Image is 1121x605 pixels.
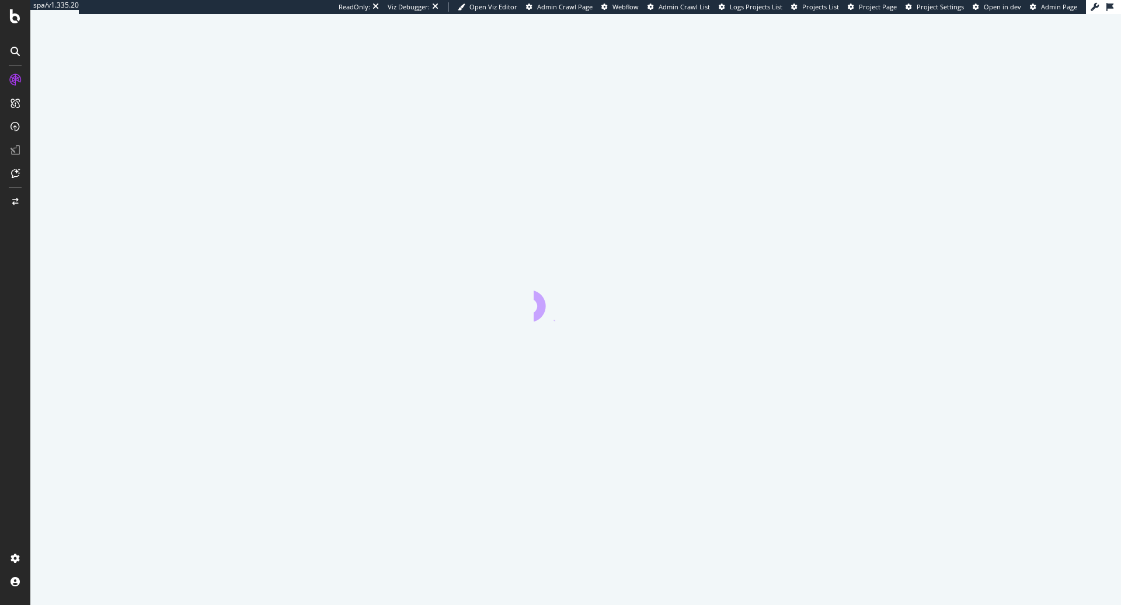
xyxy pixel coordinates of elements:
[730,2,782,11] span: Logs Projects List
[802,2,839,11] span: Projects List
[388,2,430,12] div: Viz Debugger:
[534,279,618,321] div: animation
[791,2,839,12] a: Projects List
[1041,2,1077,11] span: Admin Page
[906,2,964,12] a: Project Settings
[1030,2,1077,12] a: Admin Page
[612,2,639,11] span: Webflow
[601,2,639,12] a: Webflow
[469,2,517,11] span: Open Viz Editor
[526,2,593,12] a: Admin Crawl Page
[973,2,1021,12] a: Open in dev
[848,2,897,12] a: Project Page
[659,2,710,11] span: Admin Crawl List
[458,2,517,12] a: Open Viz Editor
[537,2,593,11] span: Admin Crawl Page
[339,2,370,12] div: ReadOnly:
[917,2,964,11] span: Project Settings
[984,2,1021,11] span: Open in dev
[719,2,782,12] a: Logs Projects List
[859,2,897,11] span: Project Page
[647,2,710,12] a: Admin Crawl List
